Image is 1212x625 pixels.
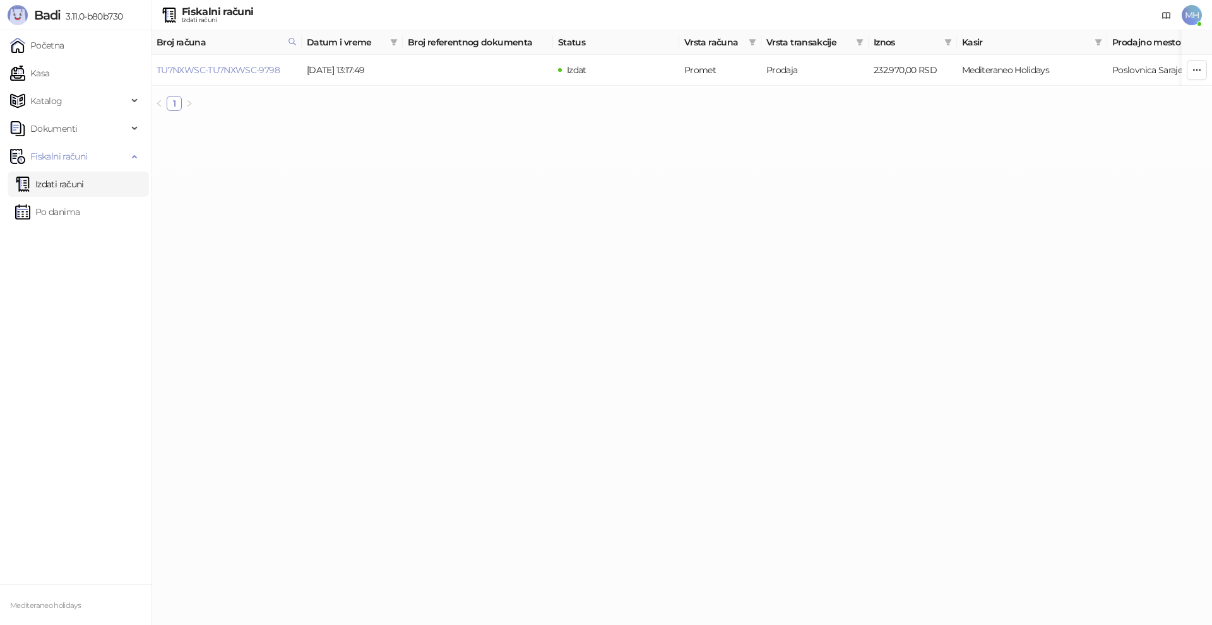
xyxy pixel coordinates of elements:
[388,33,400,52] span: filter
[182,7,253,17] div: Fiskalni računi
[151,30,302,55] th: Broj računa
[957,55,1107,86] td: Mediteraneo Holidays
[761,30,869,55] th: Vrsta transakcije
[679,55,761,86] td: Promet
[749,38,756,46] span: filter
[15,199,80,225] a: Po danima
[10,61,49,86] a: Kasa
[853,33,866,52] span: filter
[962,35,1090,49] span: Kasir
[403,30,553,55] th: Broj referentnog dokumenta
[182,17,253,23] div: Izdati računi
[957,30,1107,55] th: Kasir
[10,33,64,58] a: Početna
[30,144,87,169] span: Fiskalni računi
[567,64,586,76] span: Izdat
[151,55,302,86] td: TU7NXWSC-TU7NXWSC-9798
[684,35,744,49] span: Vrsta računa
[746,33,759,52] span: filter
[942,33,954,52] span: filter
[182,96,197,111] button: right
[1095,38,1102,46] span: filter
[679,30,761,55] th: Vrsta računa
[157,64,280,76] a: TU7NXWSC-TU7NXWSC-9798
[766,35,851,49] span: Vrsta transakcije
[874,35,939,49] span: Iznos
[151,96,167,111] li: Prethodna strana
[856,38,864,46] span: filter
[944,38,952,46] span: filter
[302,55,403,86] td: [DATE] 13:17:49
[8,5,28,25] img: Logo
[167,96,182,111] li: 1
[15,172,84,197] a: Izdati računi
[186,100,193,107] span: right
[167,96,181,110] a: 1
[30,116,77,141] span: Dokumenti
[157,35,283,49] span: Broj računa
[61,11,122,22] span: 3.11.0-b80b730
[182,96,197,111] li: Sledeća strana
[10,601,81,610] small: Mediteraneo holidays
[30,88,62,114] span: Katalog
[553,30,679,55] th: Status
[155,100,163,107] span: left
[151,96,167,111] button: left
[869,55,957,86] td: 232.970,00 RSD
[761,55,869,86] td: Prodaja
[34,8,61,23] span: Badi
[1182,5,1202,25] span: MH
[1092,33,1105,52] span: filter
[390,38,398,46] span: filter
[307,35,385,49] span: Datum i vreme
[1156,5,1177,25] a: Dokumentacija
